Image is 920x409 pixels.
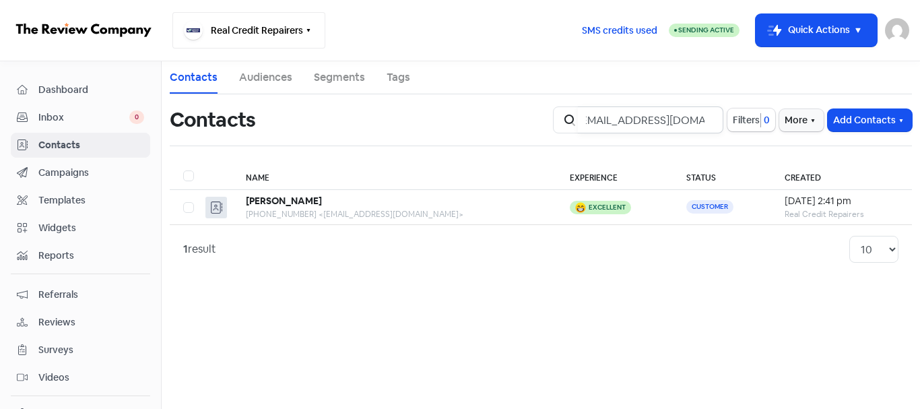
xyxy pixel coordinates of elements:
a: Reports [11,243,150,268]
a: Tags [387,69,410,86]
span: Referrals [38,288,144,302]
a: Sending Active [669,22,740,38]
button: Add Contacts [828,109,912,131]
a: Inbox 0 [11,105,150,130]
button: Filters0 [727,108,775,131]
th: Experience [556,162,673,190]
h1: Contacts [170,98,255,141]
img: User [885,18,909,42]
a: Dashboard [11,77,150,102]
button: More [779,109,824,131]
a: Segments [314,69,365,86]
span: Campaigns [38,166,144,180]
a: Reviews [11,310,150,335]
span: Inbox [38,111,129,125]
span: Customer [686,200,733,214]
button: Real Credit Repairers [172,12,325,49]
a: Widgets [11,216,150,241]
span: Filters [733,113,760,127]
span: Templates [38,193,144,208]
a: Templates [11,188,150,213]
a: Videos [11,365,150,390]
a: Referrals [11,282,150,307]
b: [PERSON_NAME] [246,195,322,207]
button: Quick Actions [756,14,877,46]
span: 0 [761,113,770,127]
a: Audiences [239,69,292,86]
th: Status [673,162,771,190]
div: [PHONE_NUMBER] <[EMAIL_ADDRESS][DOMAIN_NAME]> [246,208,543,220]
span: Widgets [38,221,144,235]
a: Contacts [11,133,150,158]
div: Real Credit Repairers [785,208,898,220]
span: Reviews [38,315,144,329]
div: Excellent [589,204,626,211]
a: Contacts [170,69,218,86]
a: SMS credits used [570,22,669,36]
input: Search [578,106,723,133]
span: Sending Active [678,26,734,34]
a: Surveys [11,338,150,363]
span: Reports [38,249,144,263]
span: Surveys [38,343,144,357]
strong: 1 [183,242,188,256]
span: 0 [129,111,144,124]
span: Dashboard [38,83,144,97]
div: result [183,241,216,257]
span: Contacts [38,138,144,152]
span: SMS credits used [582,24,657,38]
th: Created [771,162,912,190]
span: Videos [38,371,144,385]
a: Campaigns [11,160,150,185]
th: Name [232,162,556,190]
div: [DATE] 2:41 pm [785,194,898,208]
